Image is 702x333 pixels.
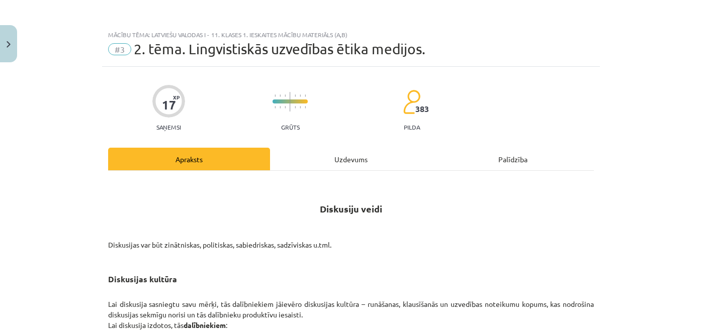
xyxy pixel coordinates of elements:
[7,41,11,48] img: icon-close-lesson-0947bae3869378f0d4975bcd49f059093ad1ed9edebbc8119c70593378902aed.svg
[108,43,131,55] span: #3
[285,106,286,108] img: icon-short-line-57e1e144782c952c97e751825c79c345078a6d821885a25fce030b3d8c18986b.svg
[281,124,300,131] p: Grūts
[300,94,301,97] img: icon-short-line-57e1e144782c952c97e751825c79c345078a6d821885a25fce030b3d8c18986b.svg
[108,31,594,38] div: Mācību tēma: Latviešu valodas i - 11. klases 1. ieskaites mācību materiāls (a,b)
[270,148,432,170] div: Uzdevums
[295,106,296,108] img: icon-short-line-57e1e144782c952c97e751825c79c345078a6d821885a25fce030b3d8c18986b.svg
[295,94,296,97] img: icon-short-line-57e1e144782c952c97e751825c79c345078a6d821885a25fce030b3d8c18986b.svg
[184,320,226,329] strong: dalībniekiem
[404,124,420,131] p: pilda
[134,41,425,57] span: 2. tēma. Lingvistiskās uzvedības ētika medijos.
[275,94,276,97] img: icon-short-line-57e1e144782c952c97e751825c79c345078a6d821885a25fce030b3d8c18986b.svg
[108,288,594,330] p: Lai diskusija sasniegtu savu mērķi, tās dalībniekiem jāievēro diskusijas kultūra – runāšanas, kla...
[290,92,291,112] img: icon-long-line-d9ea69661e0d244f92f715978eff75569469978d946b2353a9bb055b3ed8787d.svg
[152,124,185,131] p: Saņemsi
[108,274,177,284] strong: Diskusijas kultūra
[320,203,382,214] strong: Diskusiju veidi
[403,89,420,115] img: students-c634bb4e5e11cddfef0936a35e636f08e4e9abd3cc4e673bd6f9a4125e45ecb1.svg
[280,94,281,97] img: icon-short-line-57e1e144782c952c97e751825c79c345078a6d821885a25fce030b3d8c18986b.svg
[108,229,594,261] p: Diskusijas var būt zinātniskas, politiskas, sabiedriskas, sadzīviskas u.tml.
[173,94,180,100] span: XP
[108,148,270,170] div: Apraksts
[415,104,429,114] span: 383
[162,98,176,112] div: 17
[305,94,306,97] img: icon-short-line-57e1e144782c952c97e751825c79c345078a6d821885a25fce030b3d8c18986b.svg
[300,106,301,108] img: icon-short-line-57e1e144782c952c97e751825c79c345078a6d821885a25fce030b3d8c18986b.svg
[275,106,276,108] img: icon-short-line-57e1e144782c952c97e751825c79c345078a6d821885a25fce030b3d8c18986b.svg
[432,148,594,170] div: Palīdzība
[305,106,306,108] img: icon-short-line-57e1e144782c952c97e751825c79c345078a6d821885a25fce030b3d8c18986b.svg
[280,106,281,108] img: icon-short-line-57e1e144782c952c97e751825c79c345078a6d821885a25fce030b3d8c18986b.svg
[285,94,286,97] img: icon-short-line-57e1e144782c952c97e751825c79c345078a6d821885a25fce030b3d8c18986b.svg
